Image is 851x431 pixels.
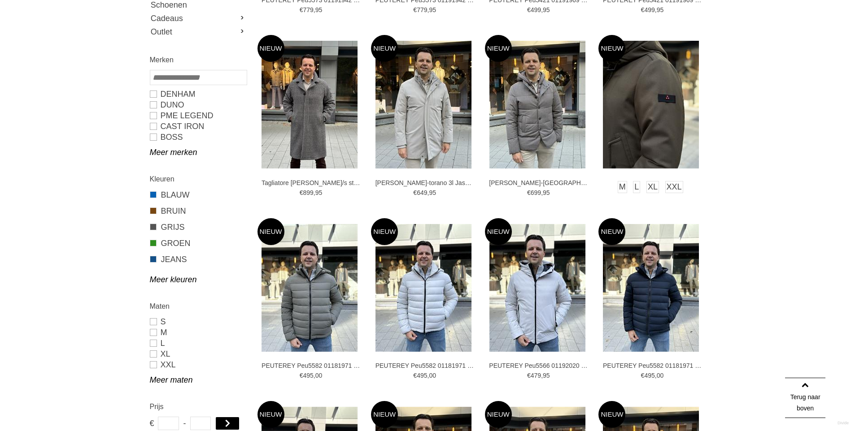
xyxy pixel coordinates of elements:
[150,25,246,39] a: Outlet
[527,6,531,13] span: €
[150,401,246,412] h2: Prijs
[150,301,246,312] h2: Maten
[541,189,543,196] span: ,
[150,99,246,110] a: Duno
[303,189,313,196] span: 899
[489,179,588,187] a: [PERSON_NAME]-[GEOGRAPHIC_DATA] Jassen
[655,6,657,13] span: ,
[150,237,246,249] a: GROEN
[429,6,436,13] span: 95
[150,338,246,349] a: L
[838,418,849,429] a: Divide
[300,189,303,196] span: €
[531,372,541,379] span: 479
[150,132,246,142] a: BOSS
[150,147,246,158] a: Meer merken
[531,189,541,196] span: 699
[375,224,471,352] img: PEUTEREY Peu5582 01181971 Jassen
[644,372,655,379] span: 495
[314,6,315,13] span: ,
[150,173,246,185] h2: Kleuren
[657,372,664,379] span: 00
[300,6,303,13] span: €
[641,372,645,379] span: €
[641,6,645,13] span: €
[150,375,246,385] a: Meer maten
[375,179,474,187] a: [PERSON_NAME]-torano 3l Jassen
[150,121,246,132] a: CAST IRON
[262,179,360,187] a: Tagliatore [PERSON_NAME]/s st 610019 q [GEOGRAPHIC_DATA]
[429,189,436,196] span: 95
[300,372,303,379] span: €
[413,372,417,379] span: €
[314,372,315,379] span: ,
[150,189,246,201] a: BLAUW
[644,6,655,13] span: 499
[633,181,640,193] a: L
[150,221,246,233] a: GRIJS
[150,327,246,338] a: M
[375,362,474,370] a: PEUTEREY Peu5582 01181971 [PERSON_NAME]
[262,41,358,168] img: Tagliatore Salomons/s st 610019 q Jassen
[618,181,627,193] a: M
[150,254,246,265] a: JEANS
[417,372,427,379] span: 495
[427,189,429,196] span: ,
[541,6,543,13] span: ,
[413,6,417,13] span: €
[150,359,246,370] a: XXL
[603,224,699,352] img: PEUTEREY Peu5582 01181971 Jassen
[541,372,543,379] span: ,
[413,189,417,196] span: €
[375,41,471,168] img: Duno Blake-torano 3l Jassen
[150,274,246,285] a: Meer kleuren
[527,372,531,379] span: €
[489,41,585,168] img: Duno Bjorn-bolzano Jassen
[417,6,427,13] span: 779
[603,362,702,370] a: PEUTEREY Peu5582 01181971 [PERSON_NAME]
[657,6,664,13] span: 95
[489,362,588,370] a: PEUTEREY Peu5566 01192020 Jassen
[665,181,683,193] a: XXL
[315,6,323,13] span: 95
[183,417,186,430] span: -
[543,372,550,379] span: 95
[427,372,429,379] span: ,
[489,224,585,352] img: PEUTEREY Peu5566 01192020 Jassen
[150,349,246,359] a: XL
[655,372,657,379] span: ,
[785,378,825,418] a: Terug naar boven
[543,6,550,13] span: 95
[150,89,246,99] a: DENHAM
[150,12,246,25] a: Cadeaus
[150,316,246,327] a: S
[315,372,323,379] span: 00
[646,181,659,193] a: XL
[150,54,246,65] h2: Merken
[262,224,358,352] img: PEUTEREY Peu5582 01181971 Jassen
[527,189,531,196] span: €
[150,205,246,217] a: BRUIN
[531,6,541,13] span: 499
[150,417,154,430] span: €
[262,362,360,370] a: PEUTEREY Peu5582 01181971 [PERSON_NAME]
[303,372,313,379] span: 495
[603,41,699,168] img: PEUTEREY Peu4852 01111871 Jassen
[429,372,436,379] span: 00
[314,189,315,196] span: ,
[427,6,429,13] span: ,
[543,189,550,196] span: 95
[417,189,427,196] span: 649
[303,6,313,13] span: 779
[150,110,246,121] a: PME LEGEND
[315,189,323,196] span: 95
